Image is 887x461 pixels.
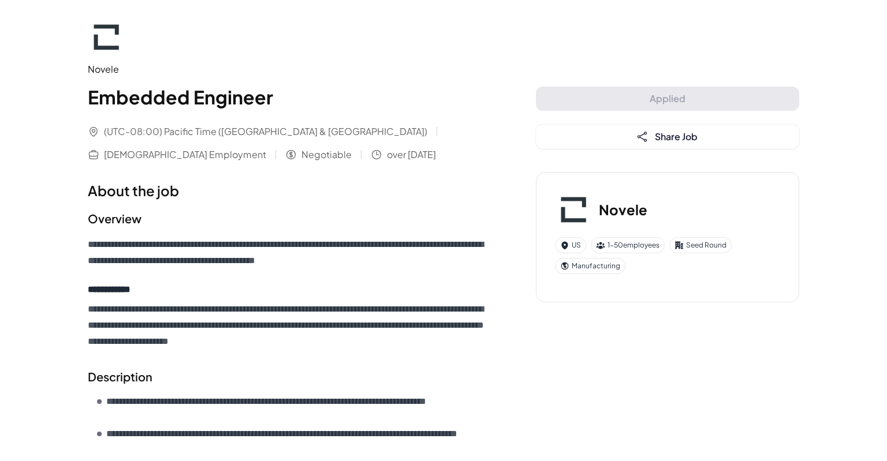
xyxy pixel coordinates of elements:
button: Share Job [536,125,799,149]
h1: About the job [88,180,490,201]
span: [DEMOGRAPHIC_DATA] Employment [104,148,266,162]
div: Seed Round [669,237,732,253]
div: 1-50 employees [591,237,665,253]
img: No [555,191,592,228]
div: US [555,237,586,253]
h3: Novele [599,199,647,220]
h2: Description [88,368,490,385]
img: No [88,18,125,55]
span: Share Job [655,130,698,143]
span: over [DATE] [387,148,436,162]
span: Negotiable [301,148,352,162]
div: Manufacturing [555,258,625,274]
h2: Overview [88,210,490,227]
h1: Embedded Engineer [88,83,490,111]
div: Novele [88,62,490,76]
span: (UTC-08:00) Pacific Time ([GEOGRAPHIC_DATA] & [GEOGRAPHIC_DATA]) [104,125,427,138]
